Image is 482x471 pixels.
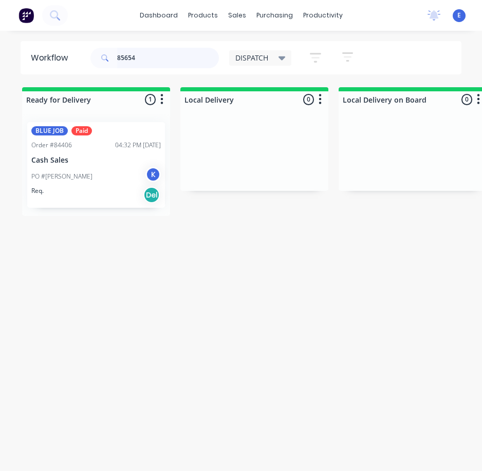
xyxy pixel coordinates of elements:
[145,167,161,182] div: K
[27,122,165,208] div: BLUE JOBPaidOrder #8440604:32 PM [DATE]Cash SalesPO #[PERSON_NAME]KReq.Del
[31,141,72,150] div: Order #84406
[31,52,73,64] div: Workflow
[223,8,251,23] div: sales
[251,8,298,23] div: purchasing
[115,141,161,150] div: 04:32 PM [DATE]
[235,52,268,63] span: DISPATCH
[183,8,223,23] div: products
[117,48,219,68] input: Search for orders...
[31,186,44,195] p: Req.
[31,156,161,165] p: Cash Sales
[135,8,183,23] a: dashboard
[31,172,92,181] p: PO #[PERSON_NAME]
[31,126,68,135] div: BLUE JOB
[18,8,34,23] img: Factory
[298,8,348,23] div: productivity
[143,187,160,203] div: Del
[71,126,92,135] div: Paid
[457,11,461,20] span: E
